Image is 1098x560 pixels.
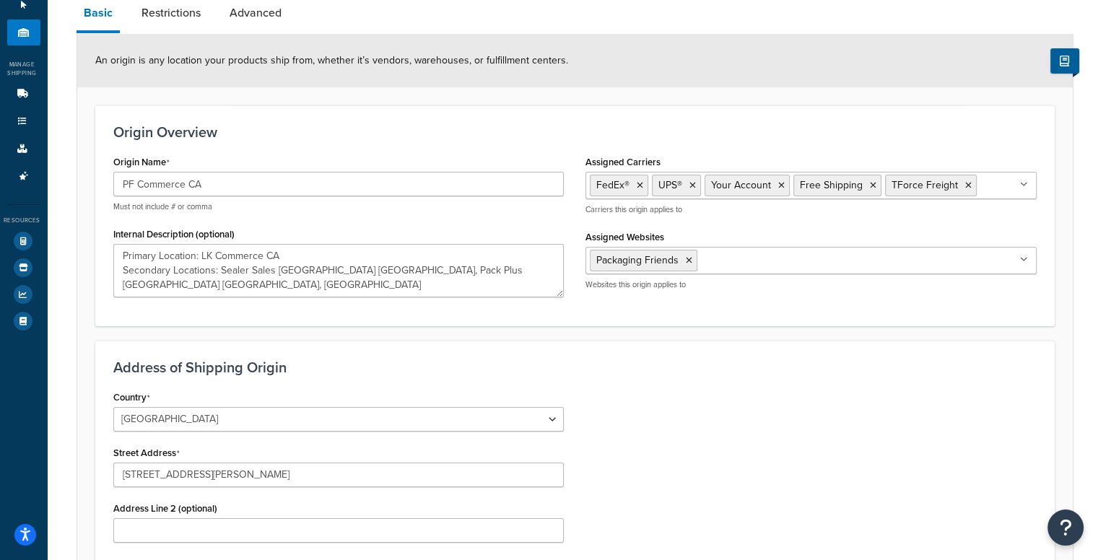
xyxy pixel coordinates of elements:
span: Your Account [711,178,771,193]
textarea: Primary Location: LK Commerce CA Secondary Locations: Sealer Sales [GEOGRAPHIC_DATA] [GEOGRAPHIC_... [113,244,565,297]
li: Boxes [7,136,40,162]
h3: Origin Overview [113,124,1037,140]
button: Open Resource Center [1047,509,1084,546]
li: Advanced Features [7,163,40,190]
li: Help Docs [7,308,40,334]
span: FedEx® [596,178,629,193]
span: TForce Freight [892,178,958,193]
li: Test Your Rates [7,228,40,254]
label: Internal Description (optional) [113,229,235,240]
span: Free Shipping [800,178,863,193]
p: Carriers this origin applies to [585,204,1037,215]
li: Carriers [7,81,40,108]
li: Analytics [7,281,40,307]
li: Marketplace [7,255,40,281]
label: Country [113,392,150,403]
p: Must not include # or comma [113,201,565,212]
h3: Address of Shipping Origin [113,359,1037,375]
label: Assigned Carriers [585,157,661,167]
li: Shipping Rules [7,108,40,135]
button: Show Help Docs [1050,48,1079,74]
span: Packaging Friends [596,253,679,268]
label: Street Address [113,447,180,459]
p: Websites this origin applies to [585,279,1037,290]
li: Origins [7,19,40,46]
label: Origin Name [113,157,170,168]
label: Assigned Websites [585,232,664,242]
label: Address Line 2 (optional) [113,503,217,514]
span: An origin is any location your products ship from, whether it’s vendors, warehouses, or fulfillme... [95,53,568,68]
span: UPS® [658,178,682,193]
